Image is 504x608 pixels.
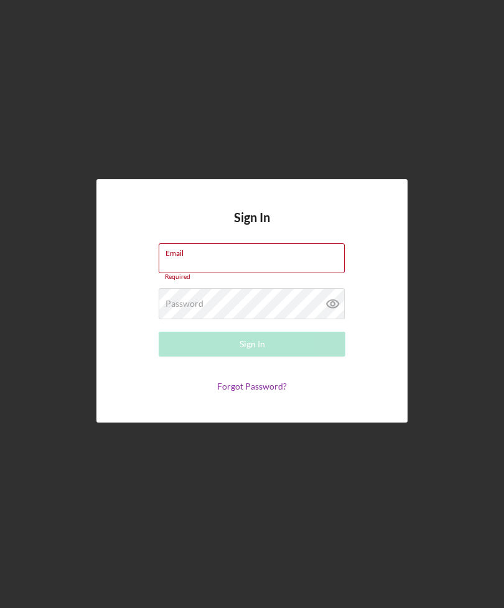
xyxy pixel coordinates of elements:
[166,299,203,309] label: Password
[234,210,270,243] h4: Sign In
[166,244,345,258] label: Email
[217,381,287,391] a: Forgot Password?
[240,332,265,357] div: Sign In
[159,273,345,281] div: Required
[159,332,345,357] button: Sign In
